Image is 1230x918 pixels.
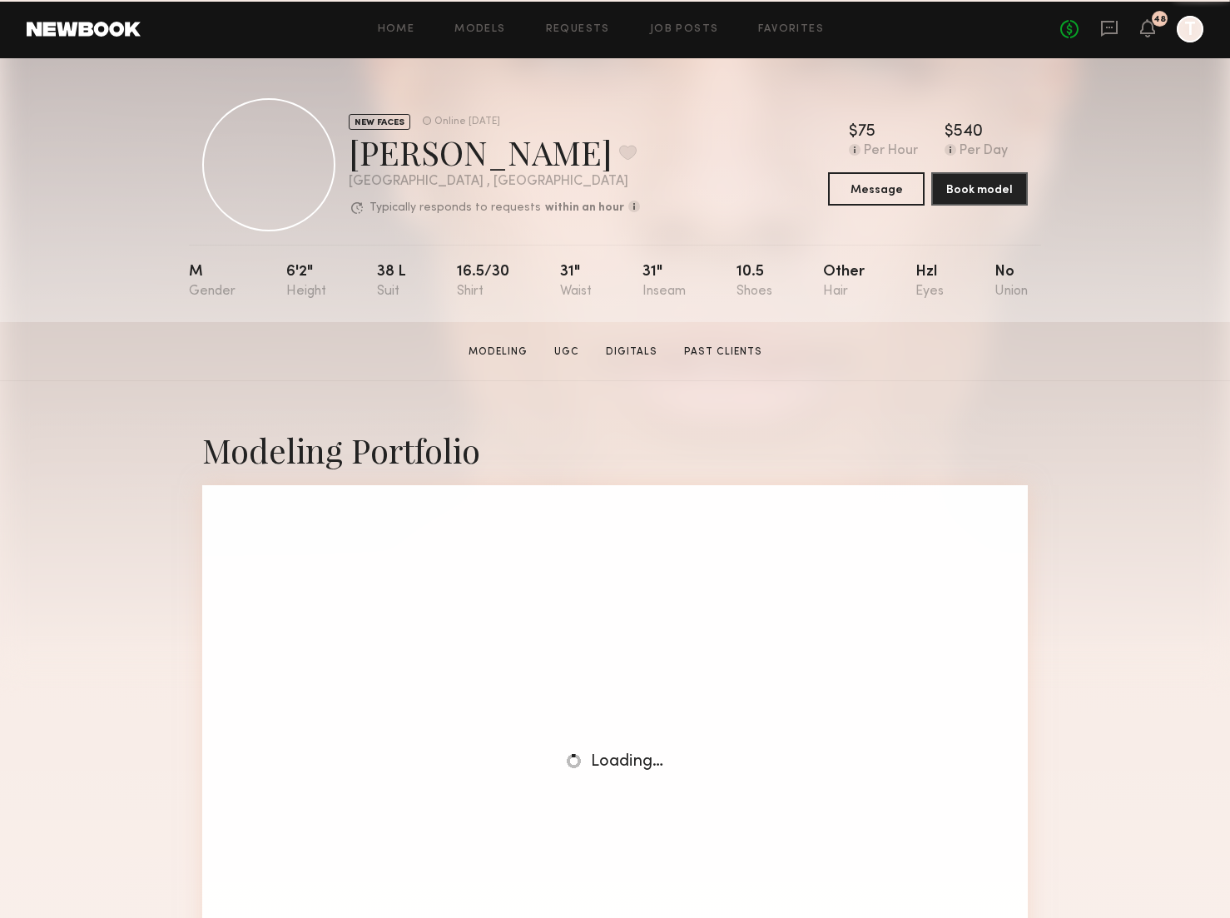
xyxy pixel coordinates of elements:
[560,265,592,299] div: 31"
[858,124,875,141] div: 75
[599,345,664,360] a: Digitals
[677,345,769,360] a: Past Clients
[377,265,406,299] div: 38 l
[378,24,415,35] a: Home
[545,202,624,214] b: within an hour
[189,265,236,299] div: M
[954,124,983,141] div: 540
[1177,16,1203,42] a: T
[642,265,686,299] div: 31"
[945,124,954,141] div: $
[591,754,663,770] span: Loading…
[454,24,505,35] a: Models
[864,144,918,159] div: Per Hour
[349,175,640,189] div: [GEOGRAPHIC_DATA] , [GEOGRAPHIC_DATA]
[462,345,534,360] a: Modeling
[434,117,500,127] div: Online [DATE]
[849,124,858,141] div: $
[546,24,610,35] a: Requests
[369,202,541,214] p: Typically responds to requests
[349,130,640,174] div: [PERSON_NAME]
[915,265,944,299] div: Hzl
[457,265,509,299] div: 16.5/30
[960,144,1008,159] div: Per Day
[828,172,925,206] button: Message
[994,265,1028,299] div: No
[548,345,586,360] a: UGC
[202,428,1028,472] div: Modeling Portfolio
[1153,15,1166,24] div: 48
[286,265,326,299] div: 6'2"
[758,24,824,35] a: Favorites
[931,172,1028,206] button: Book model
[650,24,719,35] a: Job Posts
[823,265,865,299] div: Other
[737,265,772,299] div: 10.5
[349,114,410,130] div: NEW FACES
